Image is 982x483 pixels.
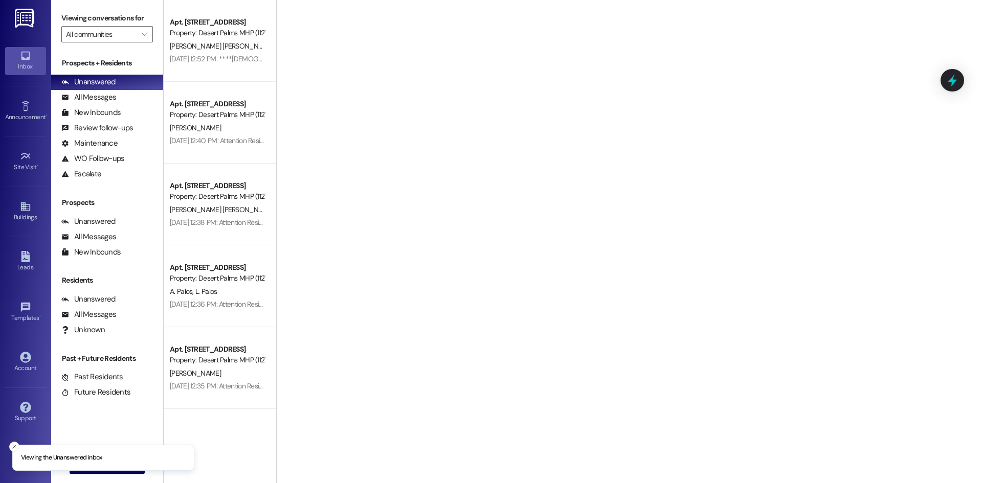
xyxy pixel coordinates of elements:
a: Account [5,349,46,376]
span: [PERSON_NAME] [170,369,221,378]
div: New Inbounds [61,247,121,258]
span: • [37,162,38,169]
a: Buildings [5,198,46,225]
div: Property: Desert Palms MHP (1127) [170,273,264,284]
div: Past + Future Residents [51,353,163,364]
div: Apt. [STREET_ADDRESS] [170,262,264,273]
span: L. Palos [195,287,217,296]
span: A. Palos [170,287,195,296]
div: Apt. [STREET_ADDRESS] [170,17,264,28]
div: Unanswered [61,77,116,87]
a: Inbox [5,47,46,75]
a: Support [5,399,46,426]
div: Residents [51,275,163,286]
input: All communities [66,26,137,42]
div: Future Residents [61,387,130,398]
span: [PERSON_NAME] [PERSON_NAME] [170,41,277,51]
div: Unknown [61,325,105,335]
button: Close toast [9,442,19,452]
div: Property: Desert Palms MHP (1127) [170,28,264,38]
div: Apt. [STREET_ADDRESS] [170,180,264,191]
div: Prospects + Residents [51,58,163,68]
div: Apt. [STREET_ADDRESS] [170,99,264,109]
div: Unanswered [61,216,116,227]
img: ResiDesk Logo [15,9,36,28]
a: Site Visit • [5,148,46,175]
div: Unanswered [61,294,116,305]
i:  [142,30,147,38]
div: Property: Desert Palms MHP (1127) [170,355,264,365]
div: Property: Desert Palms MHP (1127) [170,109,264,120]
p: Viewing the Unanswered inbox [21,453,102,463]
div: Prospects [51,197,163,208]
div: WO Follow-ups [61,153,124,164]
div: Maintenance [61,138,118,149]
label: Viewing conversations for [61,10,153,26]
a: Templates • [5,298,46,326]
div: Apt. [STREET_ADDRESS] [170,344,264,355]
div: Review follow-ups [61,123,133,133]
span: • [46,112,47,119]
a: Leads [5,248,46,275]
div: Escalate [61,169,101,179]
div: New Inbounds [61,107,121,118]
span: [PERSON_NAME] [PERSON_NAME] [170,205,274,214]
div: Property: Desert Palms MHP (1127) [170,191,264,202]
span: • [39,313,41,320]
span: [PERSON_NAME] [170,123,221,132]
div: All Messages [61,92,116,103]
div: All Messages [61,232,116,242]
div: Past Residents [61,372,123,382]
div: All Messages [61,309,116,320]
